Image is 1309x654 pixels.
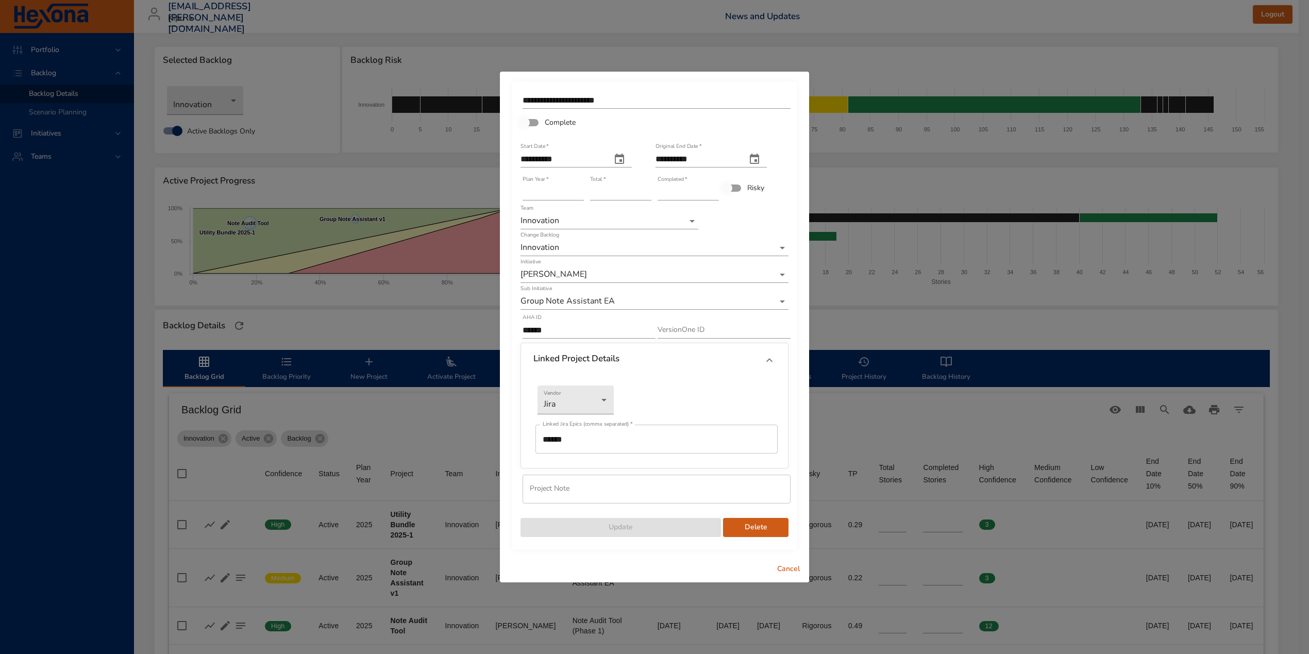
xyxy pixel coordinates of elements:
[723,518,788,537] button: Delete
[521,205,533,211] label: Team
[731,521,780,534] span: Delete
[776,563,801,576] span: Cancel
[656,143,701,149] label: Original End Date
[521,232,559,238] label: Change Backlog
[523,314,542,320] label: AHA ID
[521,259,541,264] label: Initiative
[523,176,548,182] label: Plan Year
[545,117,576,128] span: Complete
[538,385,614,414] div: Jira
[521,266,788,283] div: [PERSON_NAME]
[521,286,552,291] label: Sub Initiative
[521,240,788,256] div: Innovation
[521,293,788,310] div: Group Note Assistant EA
[742,147,767,172] button: original end date
[533,354,619,364] h6: Linked Project Details
[772,560,805,579] button: Cancel
[747,182,764,193] span: Risky
[521,213,698,229] div: Innovation
[521,143,549,149] label: Start Date
[590,176,606,182] label: Total
[521,343,788,377] div: Linked Project Details
[658,176,687,182] label: Completed
[607,147,632,172] button: start date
